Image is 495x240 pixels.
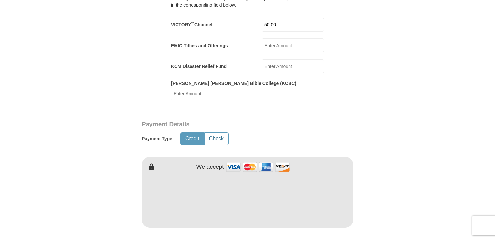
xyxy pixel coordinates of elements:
[171,21,212,28] label: VICTORY Channel
[262,18,324,32] input: Enter Amount
[196,164,224,171] h4: We accept
[142,136,172,141] h5: Payment Type
[171,42,228,49] label: EMIC Tithes and Offerings
[181,133,204,145] button: Credit
[142,121,308,128] h3: Payment Details
[262,59,324,73] input: Enter Amount
[262,38,324,52] input: Enter Amount
[171,63,227,70] label: KCM Disaster Relief Fund
[171,80,296,87] label: [PERSON_NAME] [PERSON_NAME] Bible College (KCBC)
[191,21,194,25] sup: ™
[205,133,228,145] button: Check
[225,160,290,174] img: credit cards accepted
[171,87,233,100] input: Enter Amount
